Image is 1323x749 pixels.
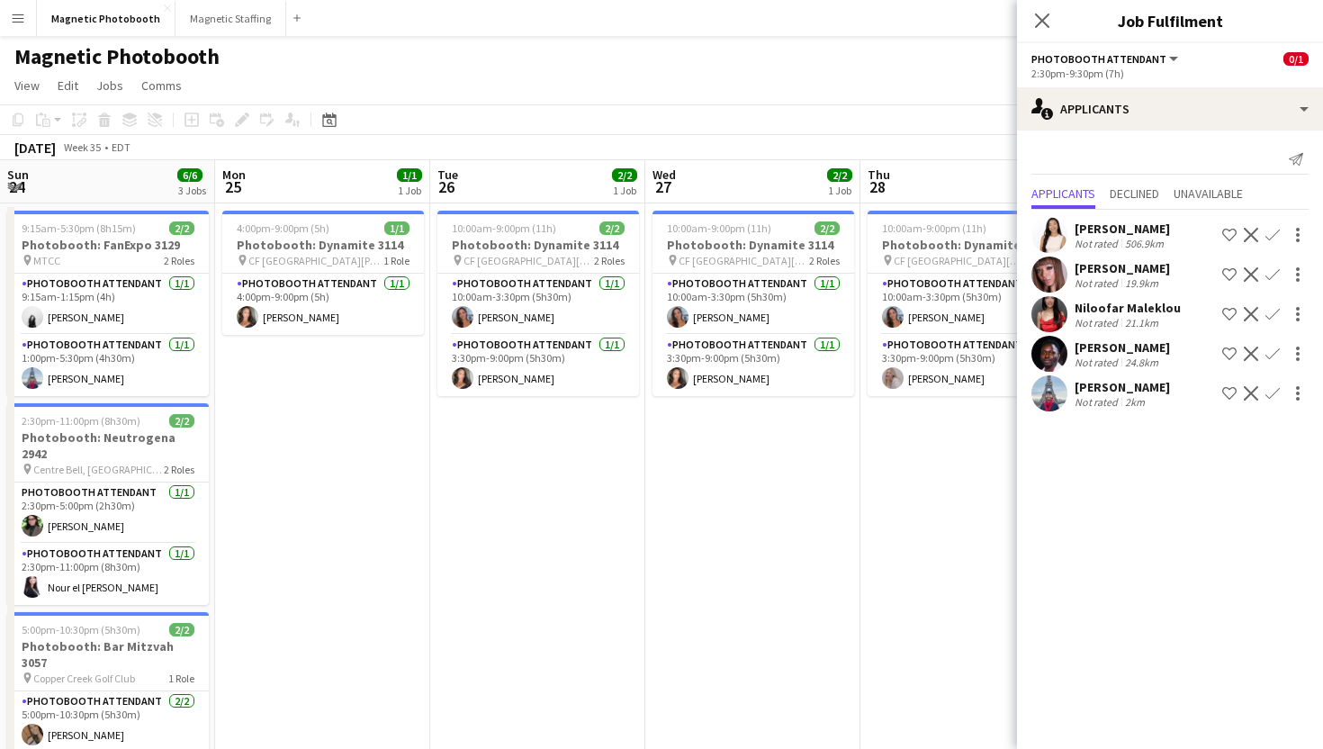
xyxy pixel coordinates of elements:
[222,211,424,335] app-job-card: 4:00pm-9:00pm (5h)1/1Photobooth: Dynamite 3114 CF [GEOGRAPHIC_DATA][PERSON_NAME]1 RolePhotobooth ...
[679,254,809,267] span: CF [GEOGRAPHIC_DATA][PERSON_NAME]
[164,254,194,267] span: 2 Roles
[1283,52,1309,66] span: 0/1
[1121,276,1162,290] div: 19.9km
[827,168,852,182] span: 2/2
[222,167,246,183] span: Mon
[1031,52,1181,66] button: Photobooth Attendant
[882,221,986,235] span: 10:00am-9:00pm (11h)
[14,139,56,157] div: [DATE]
[437,274,639,335] app-card-role: Photobooth Attendant1/110:00am-3:30pm (5h30m)[PERSON_NAME]
[1121,237,1167,250] div: 506.9km
[169,623,194,636] span: 2/2
[7,211,209,396] app-job-card: 9:15am-5:30pm (8h15m)2/2Photobooth: FanExpo 3129 MTCC2 RolesPhotobooth Attendant1/19:15am-1:15pm ...
[7,429,209,462] h3: Photobooth: Neutrogena 2942
[4,176,29,197] span: 24
[435,176,458,197] span: 26
[1075,276,1121,290] div: Not rated
[112,140,130,154] div: EDT
[437,335,639,396] app-card-role: Photobooth Attendant1/13:30pm-9:00pm (5h30m)[PERSON_NAME]
[59,140,104,154] span: Week 35
[222,274,424,335] app-card-role: Photobooth Attendant1/14:00pm-9:00pm (5h)[PERSON_NAME]
[1075,379,1170,395] div: [PERSON_NAME]
[1017,87,1323,131] div: Applicants
[1075,300,1181,316] div: Niloofar Maleklou
[650,176,676,197] span: 27
[96,77,123,94] span: Jobs
[22,623,140,636] span: 5:00pm-10:30pm (5h30m)
[50,74,85,97] a: Edit
[7,544,209,605] app-card-role: Photobooth Attendant1/12:30pm-11:00pm (8h30m)Nour el [PERSON_NAME]
[14,77,40,94] span: View
[7,403,209,605] app-job-card: 2:30pm-11:00pm (8h30m)2/2Photobooth: Neutrogena 2942 Centre Bell, [GEOGRAPHIC_DATA]2 RolesPhotobo...
[1031,187,1095,200] span: Applicants
[33,672,135,685] span: Copper Creek Golf Club
[894,254,1024,267] span: CF [GEOGRAPHIC_DATA][PERSON_NAME]
[141,77,182,94] span: Comms
[134,74,189,97] a: Comms
[437,167,458,183] span: Tue
[397,168,422,182] span: 1/1
[594,254,625,267] span: 2 Roles
[14,43,220,70] h1: Magnetic Photobooth
[384,221,409,235] span: 1/1
[652,274,854,335] app-card-role: Photobooth Attendant1/110:00am-3:30pm (5h30m)[PERSON_NAME]
[868,167,890,183] span: Thu
[7,335,209,396] app-card-role: Photobooth Attendant1/11:00pm-5:30pm (4h30m)[PERSON_NAME]
[383,254,409,267] span: 1 Role
[22,414,140,428] span: 2:30pm-11:00pm (8h30m)
[652,167,676,183] span: Wed
[1031,67,1309,80] div: 2:30pm-9:30pm (7h)
[7,274,209,335] app-card-role: Photobooth Attendant1/19:15am-1:15pm (4h)[PERSON_NAME]
[1121,356,1162,369] div: 24.8km
[237,221,329,235] span: 4:00pm-9:00pm (5h)
[437,237,639,253] h3: Photobooth: Dynamite 3114
[652,237,854,253] h3: Photobooth: Dynamite 3114
[178,184,206,197] div: 3 Jobs
[7,638,209,671] h3: Photobooth: Bar Mitzvah 3057
[58,77,78,94] span: Edit
[177,168,202,182] span: 6/6
[1121,395,1148,409] div: 2km
[1075,221,1170,237] div: [PERSON_NAME]
[1075,260,1170,276] div: [PERSON_NAME]
[612,168,637,182] span: 2/2
[7,483,209,544] app-card-role: Photobooth Attendant1/12:30pm-5:00pm (2h30m)[PERSON_NAME]
[599,221,625,235] span: 2/2
[437,211,639,396] div: 10:00am-9:00pm (11h)2/2Photobooth: Dynamite 3114 CF [GEOGRAPHIC_DATA][PERSON_NAME]2 RolesPhotoboo...
[22,221,136,235] span: 9:15am-5:30pm (8h15m)
[398,184,421,197] div: 1 Job
[809,254,840,267] span: 2 Roles
[868,274,1069,335] app-card-role: Photobooth Attendant1/110:00am-3:30pm (5h30m)[PERSON_NAME]
[168,672,194,685] span: 1 Role
[175,1,286,36] button: Magnetic Staffing
[1075,339,1170,356] div: [PERSON_NAME]
[169,221,194,235] span: 2/2
[868,237,1069,253] h3: Photobooth: Dynamite 3114
[1031,52,1166,66] span: Photobooth Attendant
[1174,187,1243,200] span: Unavailable
[248,254,383,267] span: CF [GEOGRAPHIC_DATA][PERSON_NAME]
[1075,356,1121,369] div: Not rated
[452,221,556,235] span: 10:00am-9:00pm (11h)
[7,237,209,253] h3: Photobooth: FanExpo 3129
[37,1,175,36] button: Magnetic Photobooth
[220,176,246,197] span: 25
[164,463,194,476] span: 2 Roles
[1017,9,1323,32] h3: Job Fulfilment
[652,335,854,396] app-card-role: Photobooth Attendant1/13:30pm-9:00pm (5h30m)[PERSON_NAME]
[1075,316,1121,329] div: Not rated
[222,237,424,253] h3: Photobooth: Dynamite 3114
[667,221,771,235] span: 10:00am-9:00pm (11h)
[1110,187,1159,200] span: Declined
[7,167,29,183] span: Sun
[652,211,854,396] app-job-card: 10:00am-9:00pm (11h)2/2Photobooth: Dynamite 3114 CF [GEOGRAPHIC_DATA][PERSON_NAME]2 RolesPhotoboo...
[814,221,840,235] span: 2/2
[1075,237,1121,250] div: Not rated
[463,254,594,267] span: CF [GEOGRAPHIC_DATA][PERSON_NAME]
[828,184,851,197] div: 1 Job
[865,176,890,197] span: 28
